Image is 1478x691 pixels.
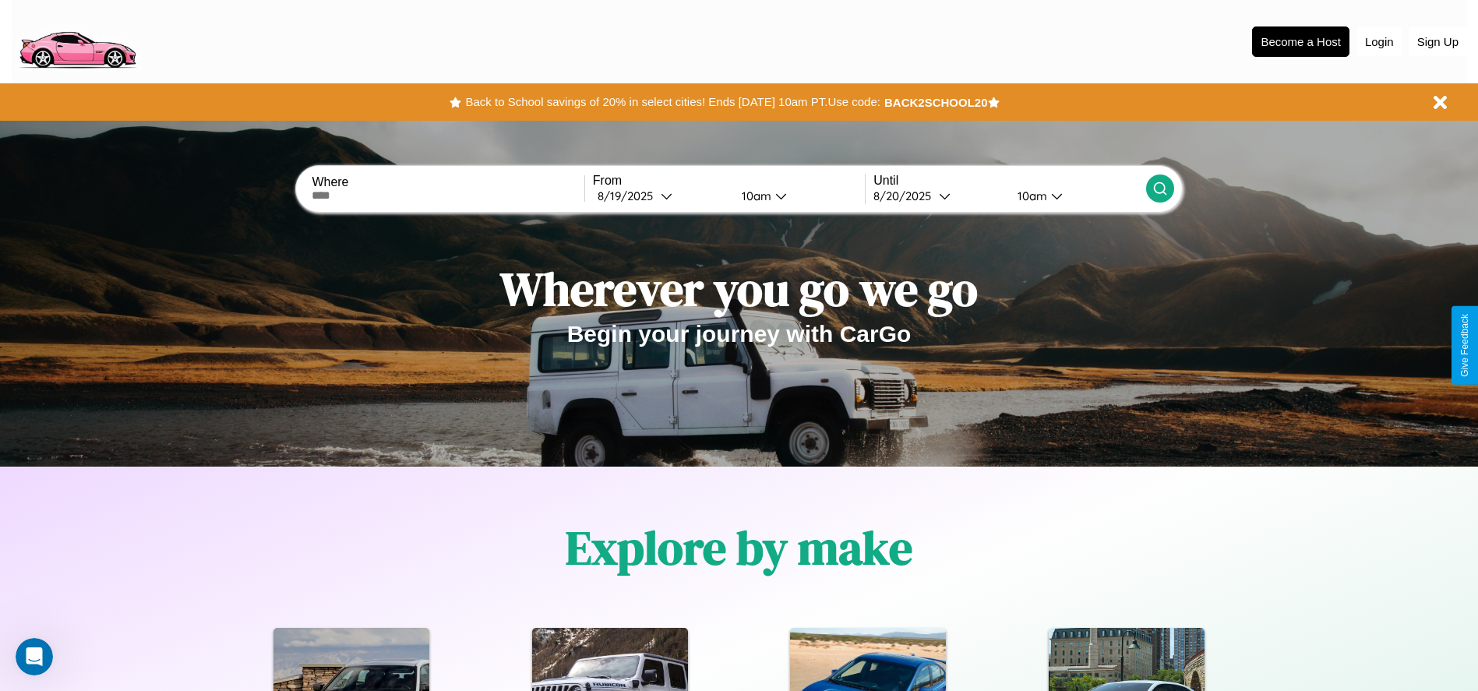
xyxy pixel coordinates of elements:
[1252,26,1349,57] button: Become a Host
[598,189,661,203] div: 8 / 19 / 2025
[873,174,1145,188] label: Until
[312,175,584,189] label: Where
[1010,189,1051,203] div: 10am
[12,8,143,72] img: logo
[884,96,988,109] b: BACK2SCHOOL20
[1005,188,1146,204] button: 10am
[461,91,884,113] button: Back to School savings of 20% in select cities! Ends [DATE] 10am PT.Use code:
[1357,27,1402,56] button: Login
[16,638,53,675] iframe: Intercom live chat
[1409,27,1466,56] button: Sign Up
[566,516,912,580] h1: Explore by make
[734,189,775,203] div: 10am
[593,174,865,188] label: From
[1459,314,1470,377] div: Give Feedback
[729,188,866,204] button: 10am
[873,189,939,203] div: 8 / 20 / 2025
[593,188,729,204] button: 8/19/2025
